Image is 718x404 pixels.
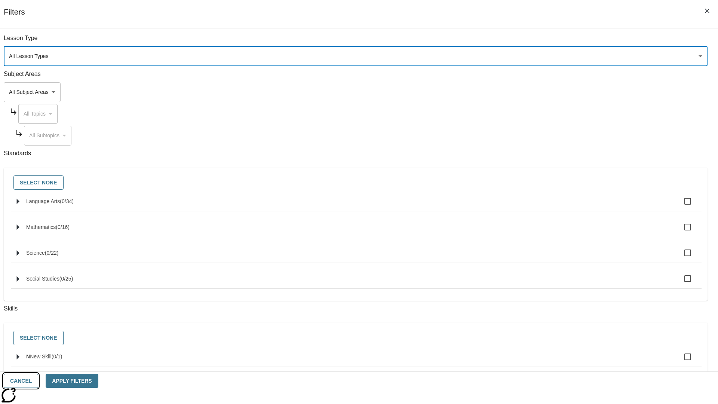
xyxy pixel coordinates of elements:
span: 0 skills selected/1 skills in group [52,353,62,359]
p: Standards [4,149,708,158]
h1: Filters [4,7,25,28]
span: Language Arts [26,198,60,204]
span: Mathematics [26,224,56,230]
p: Skills [4,304,708,313]
button: Cancel [4,374,38,388]
div: Select a Subject Area [24,126,71,146]
span: 0 standards selected/16 standards in group [56,224,70,230]
button: Close Filters side menu [699,3,715,19]
p: Lesson Type [4,34,708,43]
span: Science [26,250,45,256]
div: Select a lesson type [4,46,708,66]
div: Select a Subject Area [4,82,61,102]
span: 0 standards selected/22 standards in group [45,250,59,256]
button: Apply Filters [46,374,98,388]
span: 0 standards selected/25 standards in group [59,276,73,282]
span: Social Studies [26,276,59,282]
span: N [26,353,30,359]
p: Subject Areas [4,70,708,79]
button: Select None [13,175,64,190]
div: Select a Subject Area [18,104,58,124]
span: New Skill [30,353,52,359]
button: Select None [13,331,64,345]
span: 0 standards selected/34 standards in group [60,198,74,204]
ul: Select standards [11,192,702,295]
div: Select standards [10,174,702,192]
div: Select skills [10,329,702,347]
